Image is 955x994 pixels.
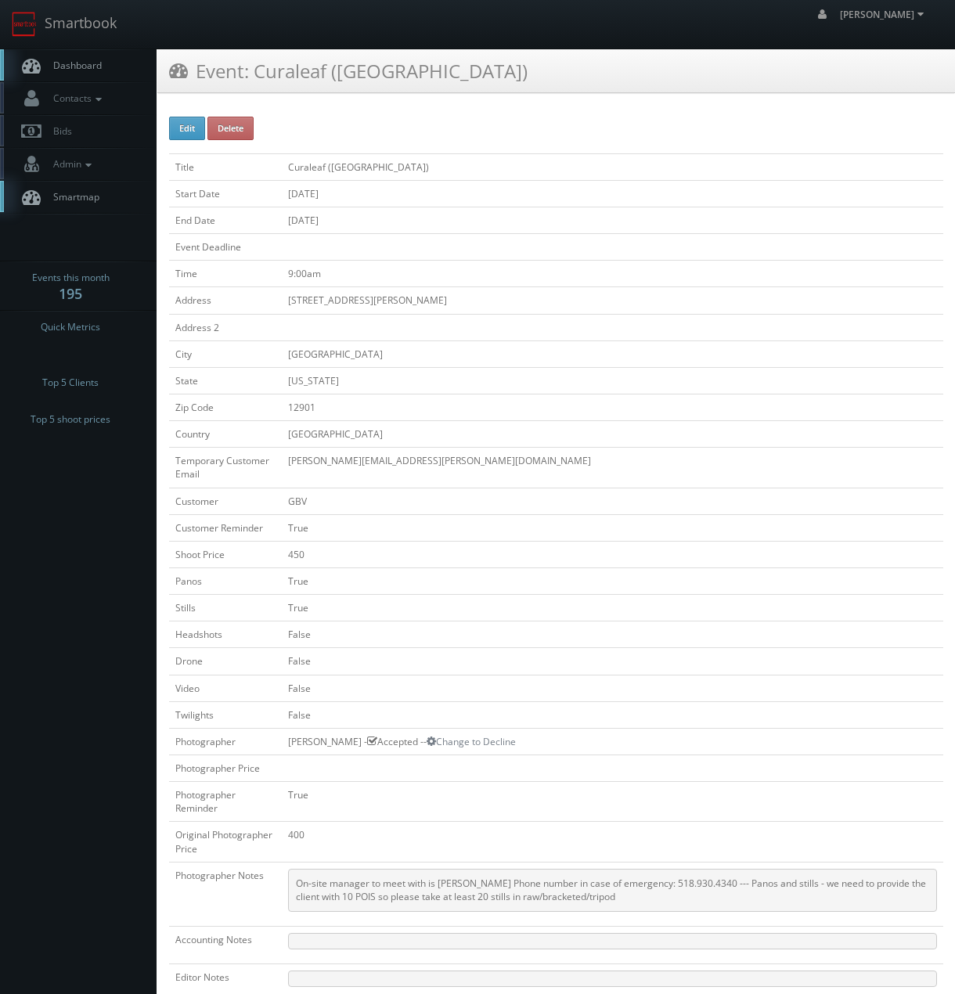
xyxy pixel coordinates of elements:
[282,514,943,541] td: True
[169,367,282,394] td: State
[169,595,282,621] td: Stills
[282,340,943,367] td: [GEOGRAPHIC_DATA]
[282,822,943,862] td: 400
[207,117,254,140] button: Delete
[169,648,282,675] td: Drone
[282,488,943,514] td: GBV
[169,448,282,488] td: Temporary Customer Email
[169,621,282,648] td: Headshots
[169,567,282,594] td: Panos
[45,92,106,105] span: Contacts
[282,675,943,701] td: False
[282,421,943,448] td: [GEOGRAPHIC_DATA]
[169,180,282,207] td: Start Date
[169,728,282,755] td: Photographer
[169,926,282,963] td: Accounting Notes
[169,314,282,340] td: Address 2
[282,567,943,594] td: True
[59,284,82,303] strong: 195
[169,421,282,448] td: Country
[288,869,937,912] pre: On-site manager to meet with is [PERSON_NAME] Phone number in case of emergency: 518.930.4340 ---...
[169,514,282,541] td: Customer Reminder
[282,367,943,394] td: [US_STATE]
[282,153,943,180] td: Curaleaf ([GEOGRAPHIC_DATA])
[282,621,943,648] td: False
[282,595,943,621] td: True
[45,59,102,72] span: Dashboard
[169,541,282,567] td: Shoot Price
[282,180,943,207] td: [DATE]
[282,728,943,755] td: [PERSON_NAME] - Accepted --
[31,412,110,427] span: Top 5 shoot prices
[282,287,943,314] td: [STREET_ADDRESS][PERSON_NAME]
[169,822,282,862] td: Original Photographer Price
[41,319,100,335] span: Quick Metrics
[42,375,99,391] span: Top 5 Clients
[45,190,99,203] span: Smartmap
[169,117,205,140] button: Edit
[169,153,282,180] td: Title
[169,57,528,85] h3: Event: Curaleaf ([GEOGRAPHIC_DATA])
[169,394,282,420] td: Zip Code
[282,541,943,567] td: 450
[169,675,282,701] td: Video
[282,207,943,233] td: [DATE]
[45,124,72,138] span: Bids
[169,207,282,233] td: End Date
[169,782,282,822] td: Photographer Reminder
[282,782,943,822] td: True
[282,701,943,728] td: False
[169,862,282,926] td: Photographer Notes
[45,157,95,171] span: Admin
[169,701,282,728] td: Twilights
[282,648,943,675] td: False
[282,448,943,488] td: [PERSON_NAME][EMAIL_ADDRESS][PERSON_NAME][DOMAIN_NAME]
[32,270,110,286] span: Events this month
[282,261,943,287] td: 9:00am
[169,488,282,514] td: Customer
[840,8,928,21] span: [PERSON_NAME]
[427,735,516,748] a: Change to Decline
[169,234,282,261] td: Event Deadline
[169,755,282,781] td: Photographer Price
[169,340,282,367] td: City
[12,12,37,37] img: smartbook-logo.png
[282,394,943,420] td: 12901
[169,287,282,314] td: Address
[169,261,282,287] td: Time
